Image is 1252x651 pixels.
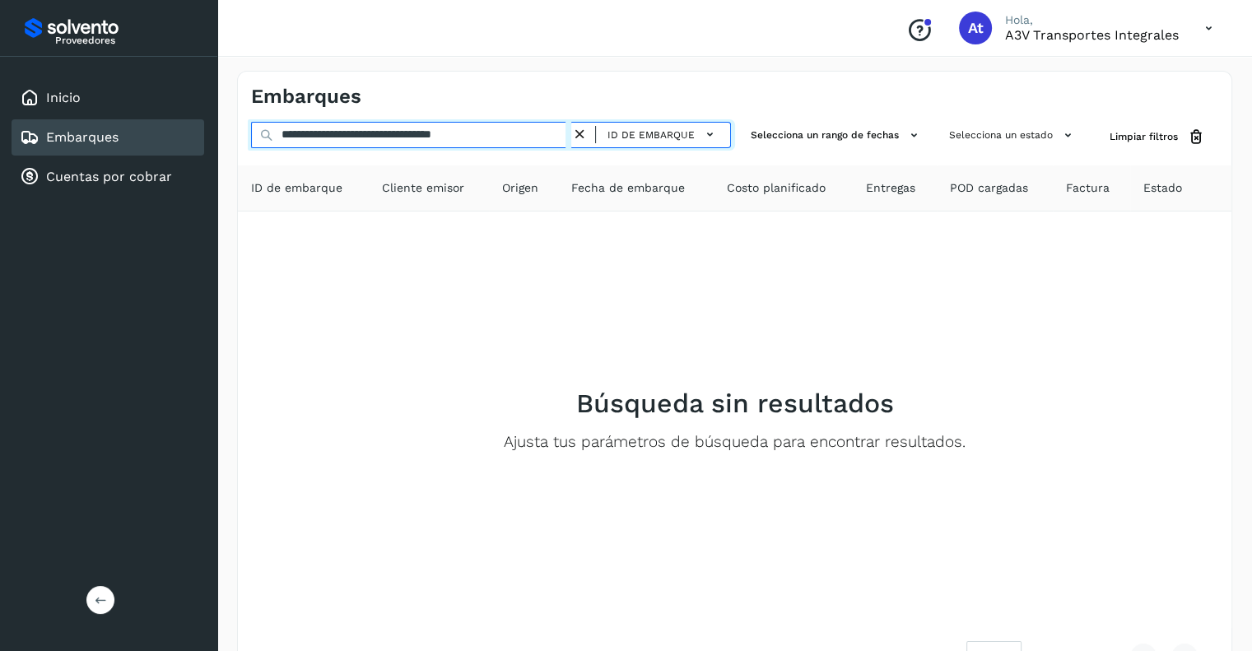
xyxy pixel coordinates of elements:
[607,128,695,142] span: ID de embarque
[1143,179,1182,197] span: Estado
[12,159,204,195] div: Cuentas por cobrar
[251,179,342,197] span: ID de embarque
[251,85,361,109] h4: Embarques
[950,179,1028,197] span: POD cargadas
[866,179,915,197] span: Entregas
[55,35,198,46] p: Proveedores
[504,433,966,452] p: Ajusta tus parámetros de búsqueda para encontrar resultados.
[1005,27,1179,43] p: A3V transportes integrales
[46,169,172,184] a: Cuentas por cobrar
[46,90,81,105] a: Inicio
[942,122,1083,149] button: Selecciona un estado
[571,179,685,197] span: Fecha de embarque
[1096,122,1218,152] button: Limpiar filtros
[12,80,204,116] div: Inicio
[1005,13,1179,27] p: Hola,
[727,179,826,197] span: Costo planificado
[46,129,119,145] a: Embarques
[12,119,204,156] div: Embarques
[744,122,929,149] button: Selecciona un rango de fechas
[382,179,464,197] span: Cliente emisor
[576,388,894,419] h2: Búsqueda sin resultados
[603,123,724,146] button: ID de embarque
[1110,129,1178,144] span: Limpiar filtros
[1066,179,1110,197] span: Factura
[502,179,538,197] span: Origen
